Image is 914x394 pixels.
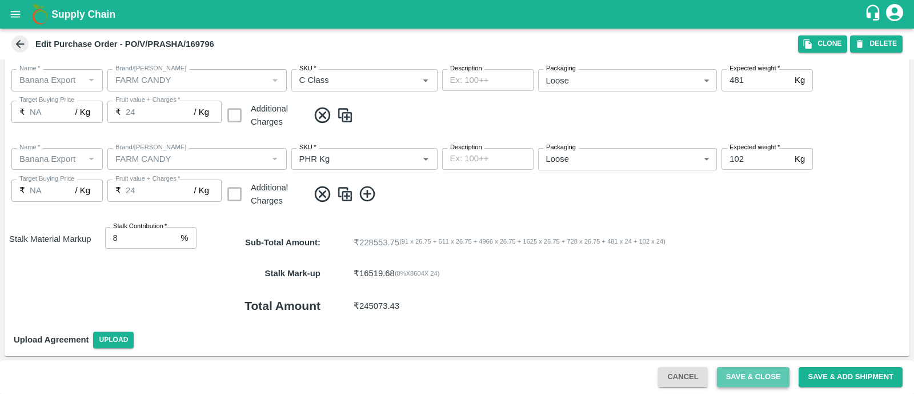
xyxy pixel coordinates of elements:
label: SKU [299,64,316,73]
b: Supply Chain [51,9,115,20]
button: open drawer [2,1,29,27]
label: Packaging [546,143,576,152]
input: 0.0 [721,69,790,91]
label: Packaging [546,64,576,73]
p: % [181,232,188,244]
p: ₹ 245073.43 [354,300,399,312]
span: Upload [93,332,134,348]
label: Expected weight [729,64,780,73]
input: 0.0 [30,180,75,201]
button: DELETE [850,35,903,52]
button: Open [418,73,433,87]
p: / Kg [75,184,90,197]
label: Name [19,143,40,152]
p: ₹ [19,106,25,118]
input: 0.0 [105,227,177,249]
label: Name [19,64,40,73]
button: Open [418,152,433,166]
button: Save & Close [717,367,790,387]
button: Clone [798,35,847,52]
label: Fruit value + Charges [115,174,180,184]
div: Additional Charges [226,101,306,130]
input: Create Brand/Marka [111,152,264,166]
p: / Kg [194,106,209,118]
label: Target Buying Price [19,174,75,184]
label: Stalk Contribution [113,222,167,231]
p: / Kg [75,106,90,118]
b: Edit Purchase Order - PO/V/PRASHA/169796 [35,39,214,49]
label: Description [450,64,482,73]
strong: Upload Agreement [14,335,89,344]
label: Expected weight [729,143,780,152]
label: Target Buying Price [19,95,75,105]
div: account of current user [884,2,905,26]
p: Loose [546,153,569,165]
img: logo [29,3,51,26]
input: 0.0 [126,180,194,201]
div: customer-support [864,4,884,25]
img: CloneIcon [336,185,354,204]
p: ₹ [115,184,121,197]
label: SKU [299,143,316,152]
p: ₹ 228553.75 [354,236,399,249]
label: Brand/[PERSON_NAME] [115,64,186,73]
div: Additional Charges [251,181,306,207]
strong: Sub-Total Amount : [245,238,320,247]
b: Stalk Mark-up [265,269,320,278]
input: 0.0 [30,101,75,122]
p: ₹ [19,184,25,197]
input: Create Brand/Marka [111,73,264,87]
div: ( 8 %X 8604 X 24 ) [395,268,440,278]
h6: Stalk Material Markup [5,227,96,324]
button: Cancel [658,367,707,387]
a: Supply Chain [51,6,864,22]
input: 0.0 [721,148,790,170]
p: ₹ 16519.68 [354,267,395,280]
input: Name [15,152,81,166]
label: Brand/[PERSON_NAME] [115,143,186,152]
div: Additional Charges [251,102,306,128]
label: Fruit value + Charges [115,95,180,105]
button: Save & Add Shipment [799,367,903,387]
b: Total Amount [244,299,320,312]
input: SKU [295,73,400,87]
p: / Kg [194,184,209,197]
input: Name [15,73,81,87]
p: ₹ [115,106,121,118]
input: 0.0 [126,101,194,122]
p: Kg [795,74,805,86]
label: Description [450,143,482,152]
input: SKU [295,152,400,166]
span: ( 91 x 26.75 + 611 x 26.75 + 4966 x 26.75 + 1625 x 26.75 + 728 x 26.75 + 481 x 24 + 102 x 24 ) [399,236,666,249]
p: Kg [795,153,805,165]
img: CloneIcon [336,106,354,125]
div: Additional Charges [226,180,306,209]
p: Loose [546,74,569,87]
